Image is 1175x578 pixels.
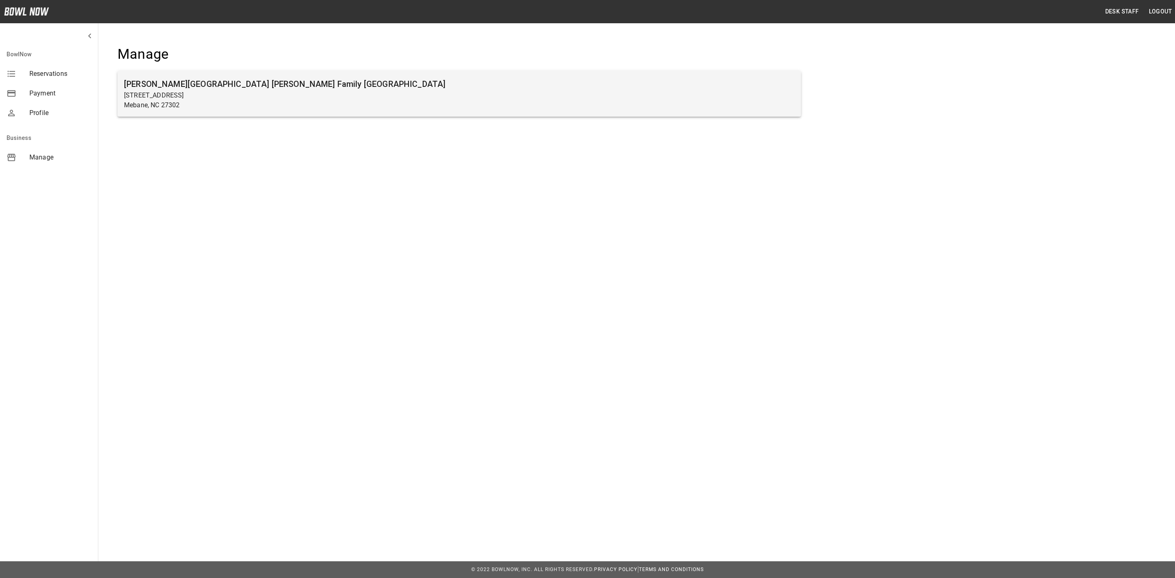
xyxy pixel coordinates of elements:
[124,78,794,91] h6: [PERSON_NAME][GEOGRAPHIC_DATA] [PERSON_NAME] Family [GEOGRAPHIC_DATA]
[471,567,594,572] span: © 2022 BowlNow, Inc. All Rights Reserved.
[4,7,49,16] img: logo
[29,89,91,98] span: Payment
[594,567,637,572] a: Privacy Policy
[117,46,801,63] h4: Manage
[29,108,91,118] span: Profile
[29,153,91,162] span: Manage
[124,100,794,110] p: Mebane, NC 27302
[1146,4,1175,19] button: Logout
[29,69,91,79] span: Reservations
[1102,4,1142,19] button: Desk Staff
[124,91,794,100] p: [STREET_ADDRESS]
[639,567,704,572] a: Terms and Conditions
